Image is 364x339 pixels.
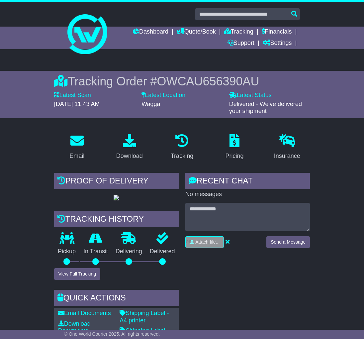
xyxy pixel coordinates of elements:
a: Tracking [166,132,198,163]
span: OWCAU656390AU [157,74,259,88]
button: View Full Tracking [54,268,100,280]
p: No messages [185,191,310,198]
label: Latest Location [141,92,185,99]
div: Download [116,152,143,161]
div: Pricing [226,152,244,161]
p: Pickup [54,248,80,255]
span: Wagga [141,101,160,107]
div: RECENT CHAT [185,173,310,191]
div: Email [69,152,84,161]
a: Insurance [270,132,305,163]
p: In Transit [80,248,112,255]
a: Settings [263,38,292,49]
a: Pricing [221,132,248,163]
a: Email [65,132,89,163]
a: Download Documents [58,320,91,334]
span: © One World Courier 2025. All rights reserved. [64,331,160,337]
a: Tracking [224,27,253,38]
a: Download [112,132,147,163]
a: Shipping Label - A4 printer [120,310,169,324]
p: Delivering [112,248,146,255]
span: Delivered - We've delivered your shipment [229,101,302,115]
div: Insurance [274,152,300,161]
div: Tracking Order # [54,74,310,88]
div: Tracking [171,152,193,161]
p: Delivered [146,248,179,255]
button: Send a Message [266,236,310,248]
img: GetPodImage [114,195,119,200]
a: Quote/Book [177,27,216,38]
span: [DATE] 11:43 AM [54,101,100,107]
a: Dashboard [133,27,168,38]
a: Financials [262,27,292,38]
div: Quick Actions [54,290,179,308]
label: Latest Status [229,92,272,99]
a: Support [227,38,254,49]
div: Proof of Delivery [54,173,179,191]
div: Tracking history [54,211,179,229]
label: Latest Scan [54,92,91,99]
a: Email Documents [58,310,111,316]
